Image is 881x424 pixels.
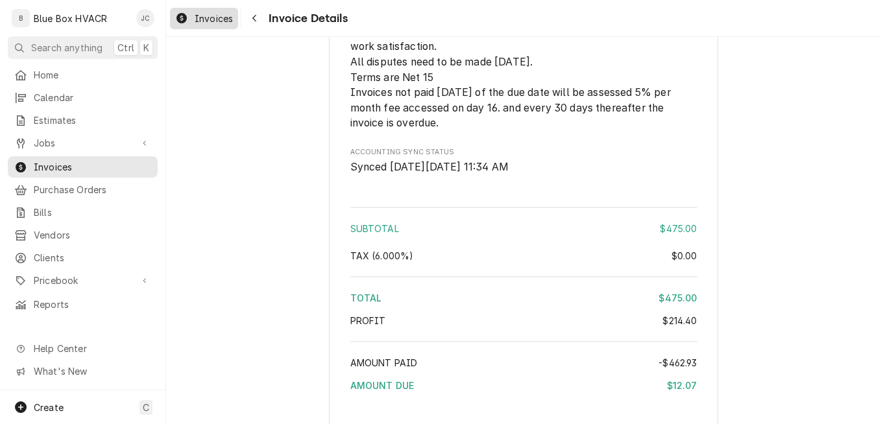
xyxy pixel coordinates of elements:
div: $475.00 [658,291,697,305]
span: Search anything [31,41,103,54]
span: Reports [34,298,151,311]
div: Josh Canfield's Avatar [136,9,154,27]
div: -$462.93 [658,356,697,370]
button: Search anythingCtrlK [8,36,158,59]
a: Go to What's New [8,360,158,382]
div: Amount Due [350,379,697,392]
div: Amount Summary [350,202,697,401]
div: Blue Box HVACR [34,12,107,25]
a: Invoices [170,8,238,29]
span: What's New [34,364,150,378]
span: Purchase Orders [34,183,151,196]
span: Accounting Sync Status [350,147,697,158]
a: Reports [8,294,158,315]
span: Home [34,68,151,82]
span: Fine Print [350,8,697,131]
div: $12.07 [667,379,697,392]
div: Subtotal [350,222,697,235]
span: Invoice Details [265,10,347,27]
div: Profit [350,314,697,327]
a: Go to Pricebook [8,270,158,291]
a: Purchase Orders [8,179,158,200]
span: Subtotal [350,223,399,234]
span: Amount Due [350,380,415,391]
span: Help Center [34,342,150,355]
div: $475.00 [660,222,697,235]
div: $0.00 [671,249,697,263]
span: Ctrl [117,41,134,54]
a: Calendar [8,87,158,108]
div: Tax [350,249,697,263]
span: C [143,401,149,414]
span: Create [34,402,64,413]
div: Total [350,291,697,305]
span: Calendar [34,91,151,104]
a: Bills [8,202,158,223]
span: Profit [350,315,386,326]
span: Amount Paid [350,357,418,368]
div: Accounting Sync Status [350,147,697,175]
div: Amount Paid [350,356,697,370]
span: K [143,41,149,54]
span: Invoices [34,160,151,174]
span: Synced [DATE][DATE] 11:34 AM [350,161,509,173]
span: [6%] Pennsylvania State [350,250,414,261]
span: Invoices [195,12,233,25]
a: Invoices [8,156,158,178]
a: Estimates [8,110,158,131]
a: Go to Help Center [8,338,158,359]
span: Vendors [34,228,151,242]
button: Navigate back [244,8,265,29]
span: Accounting Sync Status [350,159,697,175]
div: $214.40 [662,314,697,327]
span: Estimates [34,113,151,127]
span: Jobs [34,136,132,150]
div: JC [136,9,154,27]
a: Clients [8,247,158,268]
a: Vendors [8,224,158,246]
div: B [12,9,30,27]
span: Clients [34,251,151,265]
a: Go to Jobs [8,132,158,154]
span: Bills [34,206,151,219]
a: Home [8,64,158,86]
span: Total [350,292,382,303]
span: Pricebook [34,274,132,287]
